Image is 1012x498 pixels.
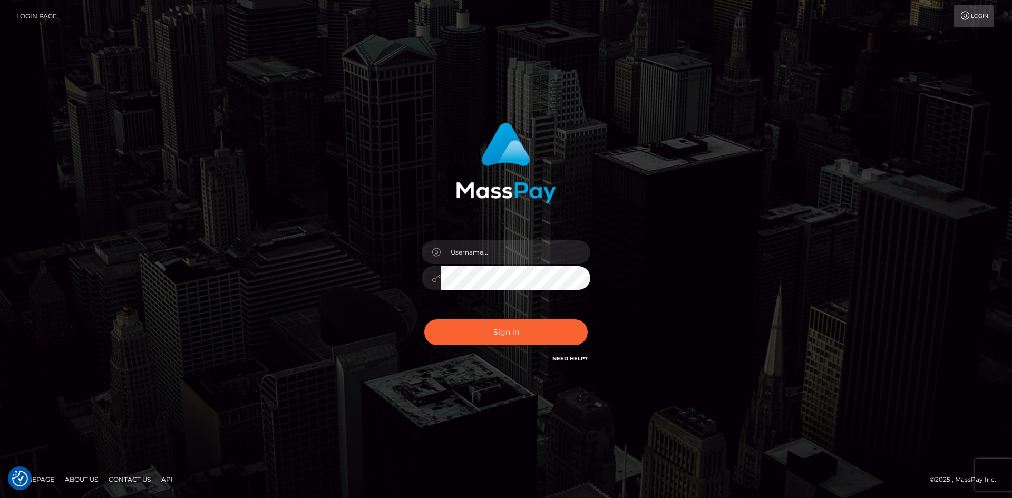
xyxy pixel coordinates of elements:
[12,471,28,486] img: Revisit consent button
[456,123,556,203] img: MassPay Login
[61,471,102,487] a: About Us
[16,5,57,27] a: Login Page
[104,471,155,487] a: Contact Us
[441,240,590,264] input: Username...
[930,474,1004,485] div: © 2025 , MassPay Inc.
[954,5,994,27] a: Login
[552,355,588,362] a: Need Help?
[157,471,177,487] a: API
[424,319,588,345] button: Sign in
[12,471,59,487] a: Homepage
[12,471,28,486] button: Consent Preferences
